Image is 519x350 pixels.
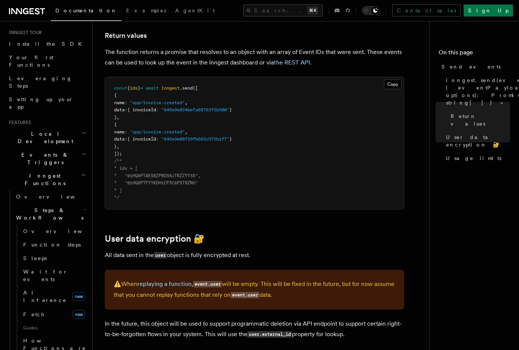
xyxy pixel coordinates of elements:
[114,151,122,156] span: ]);
[6,93,88,114] a: Setting up your app
[140,85,143,91] span: =
[171,2,219,20] a: AgentKit
[154,252,167,259] code: user
[156,136,159,142] span: :
[51,2,122,21] a: Documentation
[161,136,229,142] span: "645e9e08f29fb563c972b1f7"
[23,290,67,303] span: AI Inference
[384,79,402,89] button: Copy
[117,144,119,149] span: ,
[442,63,501,70] span: Send events
[146,85,159,91] span: await
[114,279,395,301] p: When , will be empty. This will be fixed in the future, but for now assume that you cannot replay...
[6,127,88,148] button: Local Development
[16,194,93,200] span: Overview
[392,4,461,16] a: Contact sales
[122,2,171,20] a: Examples
[185,100,187,105] span: ,
[308,7,318,14] kbd: ⌘K
[138,85,140,91] span: }
[175,7,215,13] span: AgentKit
[13,190,88,203] a: Overview
[23,311,45,317] span: Fetch
[130,85,138,91] span: ids
[446,154,501,162] span: Usage limits
[127,136,156,142] span: { invoiceId
[20,238,88,251] a: Function steps
[20,224,88,238] a: Overview
[180,85,193,91] span: .send
[20,286,88,307] a: AI Inferencenew
[114,166,138,171] span: * ids = [
[114,122,117,127] span: {
[23,255,47,261] span: Sleeps
[185,129,187,135] span: ,
[6,37,88,51] a: Install the SDK
[23,228,100,234] span: Overview
[114,107,125,112] span: data
[20,265,88,286] a: Wait for events
[126,7,166,13] span: Examples
[114,136,125,142] span: data
[127,85,130,91] span: {
[114,173,201,178] span: * "01HQ8PTAESBZPBDS8JTRZZYY3S",
[161,85,180,91] span: inngest
[117,115,119,120] span: ,
[231,292,259,298] code: event.user
[274,59,310,66] a: the REST API
[73,292,85,301] span: new
[6,151,82,166] span: Events & Triggers
[114,280,121,287] span: ⚠️
[448,109,510,130] a: Return values
[137,280,192,287] a: replaying a function
[130,100,185,105] span: "app/invoice.created"
[105,30,147,41] a: Return values
[6,172,81,187] span: Inngest Functions
[6,120,31,126] span: Features
[6,72,88,93] a: Leveraging Steps
[20,322,88,334] span: Guides
[9,41,86,47] span: Install the SDK
[443,73,510,109] a: inngest.send(eventPayload | eventPayload[], options): Promise<{ ids: string[] }>
[20,251,88,265] a: Sleeps
[193,85,198,91] span: ([
[125,107,127,112] span: :
[114,100,125,105] span: name
[114,115,117,120] span: }
[114,129,125,135] span: name
[20,307,88,322] a: Fetchnew
[9,75,72,89] span: Leveraging Steps
[451,112,510,127] span: Return values
[105,47,404,68] p: The function returns a promise that resolves to an object with an array of Event IDs that were se...
[105,250,404,261] p: All data sent in the object is fully encrypted at rest.
[247,331,292,338] code: user.external_id
[443,130,510,151] a: User data encryption 🔐
[6,30,42,36] span: Inngest tour
[125,100,127,105] span: :
[446,133,510,148] span: User data encryption 🔐
[130,129,185,135] span: "app/invoice.created"
[114,180,198,185] span: * "01HQ8PTFYYKDH1CP3C6PSTBZN5"
[73,310,85,319] span: new
[156,107,159,112] span: :
[6,169,88,190] button: Inngest Functions
[125,136,127,142] span: :
[229,136,232,142] span: }
[439,48,510,60] h4: On this page
[55,7,117,13] span: Documentation
[13,203,88,224] button: Steps & Workflows
[9,54,54,68] span: Your first Functions
[6,130,82,145] span: Local Development
[105,319,404,340] p: In the future, this object will be used to support programmatic deletion via API endpoint to supp...
[114,85,127,91] span: const
[13,206,83,221] span: Steps & Workflows
[193,281,222,287] code: event.user
[161,107,229,112] span: "645e9e024befa68763f5b500"
[443,151,510,165] a: Usage limits
[23,242,81,248] span: Function steps
[229,107,232,112] span: }
[23,269,68,282] span: Wait for events
[6,148,88,169] button: Events & Triggers
[243,4,323,16] button: Search...⌘K
[6,51,88,72] a: Your first Functions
